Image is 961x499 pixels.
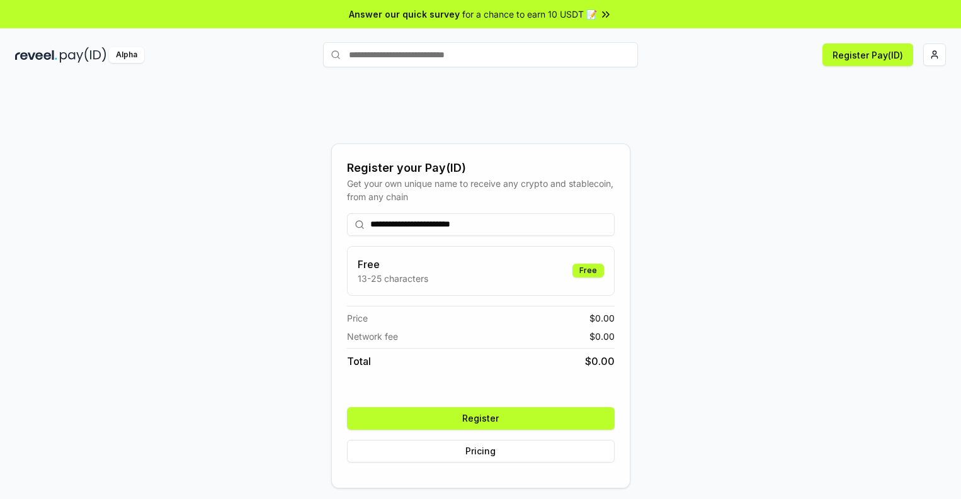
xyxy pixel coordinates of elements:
[349,8,460,21] span: Answer our quick survey
[822,43,913,66] button: Register Pay(ID)
[347,354,371,369] span: Total
[109,47,144,63] div: Alpha
[60,47,106,63] img: pay_id
[589,330,615,343] span: $ 0.00
[347,330,398,343] span: Network fee
[585,354,615,369] span: $ 0.00
[347,159,615,177] div: Register your Pay(ID)
[462,8,597,21] span: for a chance to earn 10 USDT 📝
[358,257,428,272] h3: Free
[347,311,368,325] span: Price
[347,440,615,463] button: Pricing
[572,264,604,278] div: Free
[347,407,615,430] button: Register
[589,311,615,325] span: $ 0.00
[15,47,57,63] img: reveel_dark
[347,177,615,203] div: Get your own unique name to receive any crypto and stablecoin, from any chain
[358,272,428,285] p: 13-25 characters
